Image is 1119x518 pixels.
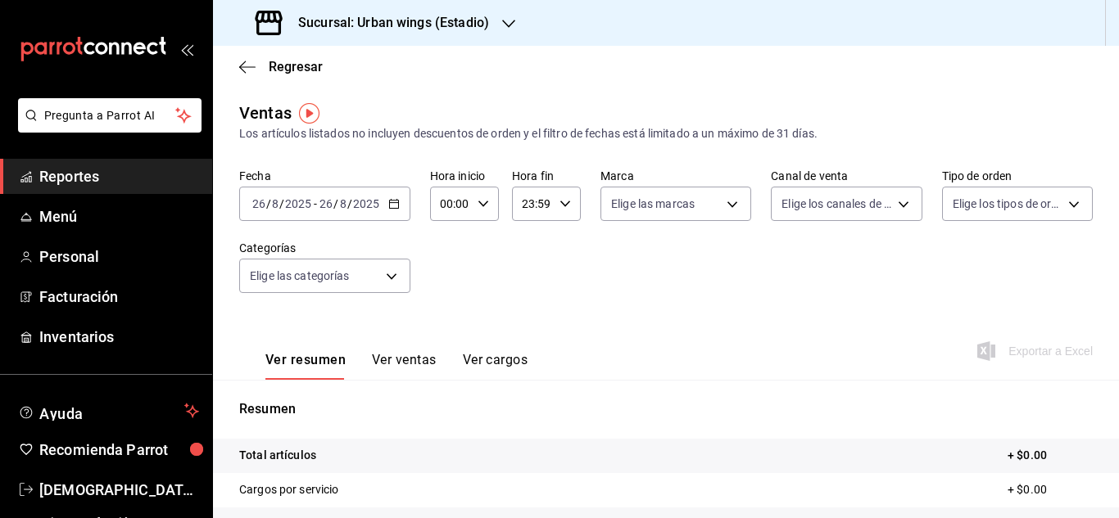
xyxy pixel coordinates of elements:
span: [DEMOGRAPHIC_DATA][PERSON_NAME] [39,479,199,501]
span: Elige las categorías [250,268,350,284]
span: Elige las marcas [611,196,695,212]
a: Pregunta a Parrot AI [11,119,202,136]
span: Menú [39,205,199,227]
span: / [347,197,352,210]
div: Ventas [239,101,292,125]
label: Marca [600,170,751,182]
span: Facturación [39,286,199,308]
span: Inventarios [39,326,199,348]
span: Ayuda [39,401,178,421]
span: Elige los tipos de orden [953,196,1062,212]
p: + $0.00 [1008,447,1093,464]
span: / [333,197,338,210]
label: Categorías [239,242,410,254]
label: Hora inicio [430,170,499,182]
input: -- [251,197,266,210]
span: Elige los canales de venta [781,196,891,212]
button: Ver cargos [463,352,528,380]
span: Regresar [269,59,323,74]
p: Cargos por servicio [239,481,339,498]
button: Ver ventas [372,352,437,380]
span: / [266,197,271,210]
button: Ver resumen [265,352,346,380]
label: Canal de venta [771,170,922,182]
span: Pregunta a Parrot AI [44,107,176,124]
button: open_drawer_menu [180,43,193,56]
input: -- [339,197,347,210]
p: + $0.00 [1008,481,1093,498]
span: Recomienda Parrot [39,439,199,461]
h3: Sucursal: Urban wings (Estadio) [285,13,489,33]
label: Fecha [239,170,410,182]
label: Tipo de orden [942,170,1093,182]
span: - [314,197,317,210]
input: -- [319,197,333,210]
span: Personal [39,245,199,268]
p: Resumen [239,399,1093,419]
input: -- [271,197,279,210]
button: Regresar [239,59,323,74]
div: Los artículos listados no incluyen descuentos de orden y el filtro de fechas está limitado a un m... [239,125,1093,142]
p: Total artículos [239,447,316,464]
div: navigation tabs [265,352,528,380]
span: / [279,197,284,210]
input: ---- [284,197,312,210]
label: Hora fin [512,170,581,182]
span: Reportes [39,165,199,187]
img: Tooltip marker [299,103,319,124]
input: ---- [352,197,380,210]
button: Pregunta a Parrot AI [18,98,202,133]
